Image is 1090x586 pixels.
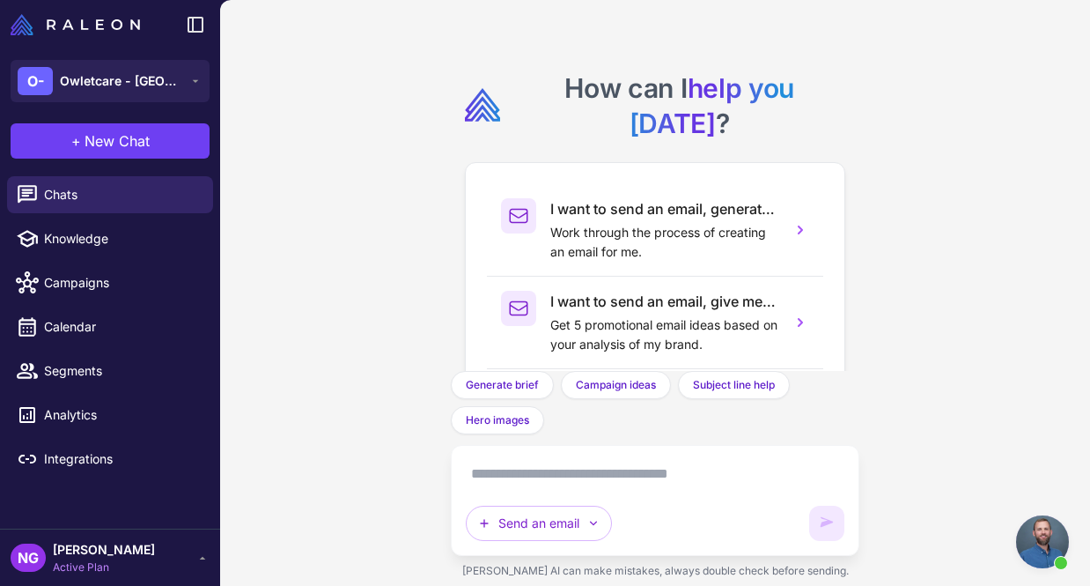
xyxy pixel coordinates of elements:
[44,185,199,204] span: Chats
[693,377,775,393] span: Subject line help
[18,67,53,95] div: O-
[7,264,213,301] a: Campaigns
[53,540,155,560] span: [PERSON_NAME]
[550,291,777,312] h3: I want to send an email, give me 5 promotional email ideas.
[11,60,210,102] button: O-Owletcare - [GEOGRAPHIC_DATA]
[513,70,845,141] h2: How can I ?
[1016,516,1069,568] a: Open chat
[550,198,777,219] h3: I want to send an email, generate one for me
[451,406,544,434] button: Hero images
[71,130,81,152] span: +
[60,71,183,91] span: Owletcare - [GEOGRAPHIC_DATA]
[466,412,529,428] span: Hero images
[85,130,150,152] span: New Chat
[7,397,213,434] a: Analytics
[11,544,46,572] div: NG
[561,371,671,399] button: Campaign ideas
[550,223,777,262] p: Work through the process of creating an email for me.
[53,560,155,575] span: Active Plan
[451,556,859,586] div: [PERSON_NAME] AI can make mistakes, always double check before sending.
[7,441,213,478] a: Integrations
[44,449,199,469] span: Integrations
[44,273,199,293] span: Campaigns
[11,123,210,159] button: +New Chat
[44,229,199,248] span: Knowledge
[7,308,213,345] a: Calendar
[550,315,777,354] p: Get 5 promotional email ideas based on your analysis of my brand.
[44,361,199,381] span: Segments
[11,14,140,35] img: Raleon Logo
[44,405,199,425] span: Analytics
[630,72,794,139] span: help you [DATE]
[678,371,790,399] button: Subject line help
[7,176,213,213] a: Chats
[466,377,539,393] span: Generate brief
[44,317,199,337] span: Calendar
[576,377,656,393] span: Campaign ideas
[466,506,612,541] button: Send an email
[7,352,213,389] a: Segments
[451,371,554,399] button: Generate brief
[7,220,213,257] a: Knowledge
